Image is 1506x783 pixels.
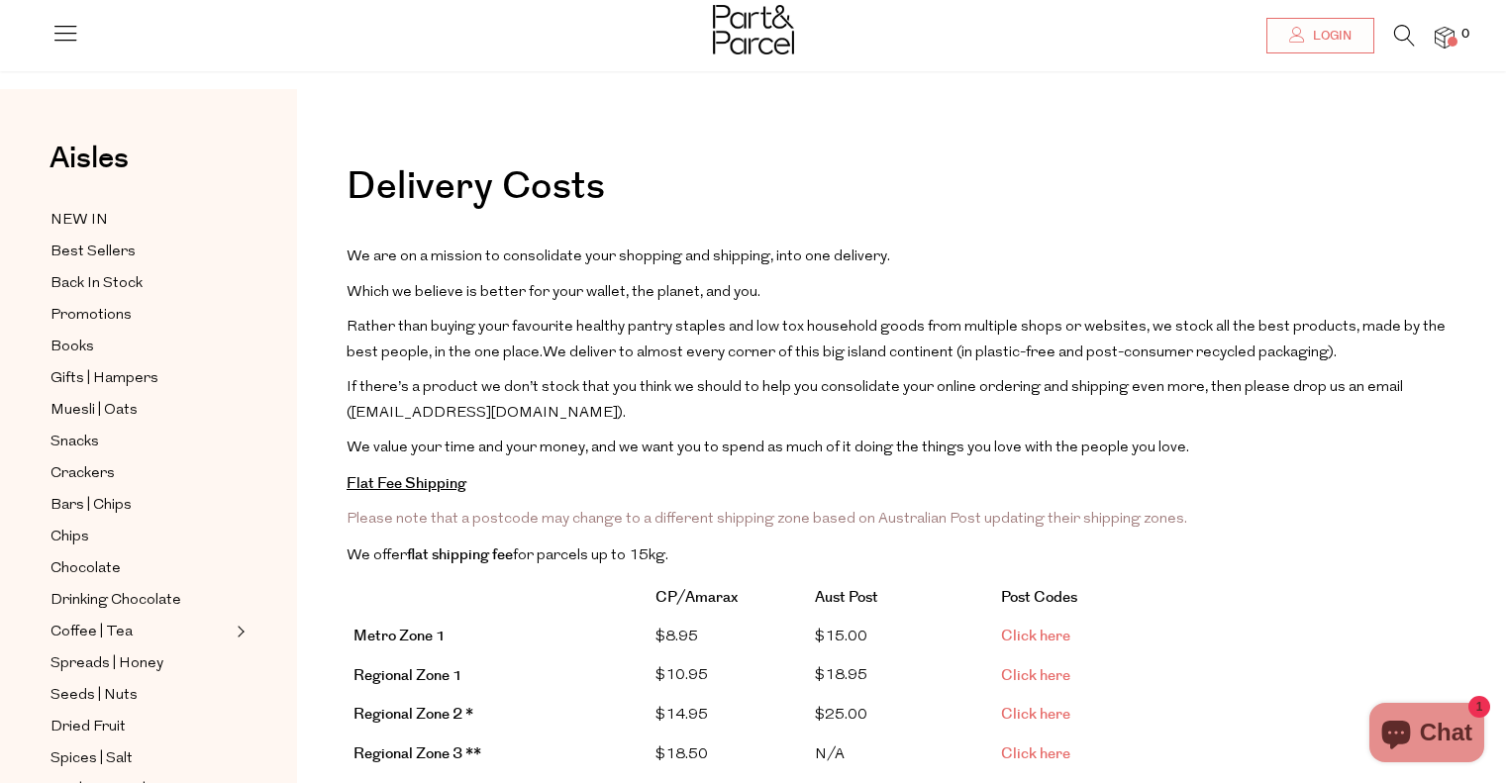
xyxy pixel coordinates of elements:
span: Spices | Salt [50,747,133,771]
a: Chocolate [50,556,231,581]
a: Spices | Salt [50,746,231,771]
img: Part&Parcel [713,5,794,54]
strong: Aust Post [815,587,878,608]
span: Rather than buying your favourite healthy pantry staples and low tox household goods from multipl... [347,320,1446,360]
span: Muesli | Oats [50,399,138,423]
span: Spreads | Honey [50,652,163,676]
a: Drinking Chocolate [50,588,231,613]
p: We deliver to almost every corner of this big island continent (in plastic-free and post-consumer... [347,315,1456,365]
span: If there’s a product we don’t stock that you think we should to help you consolidate your online ... [347,380,1403,421]
span: Gifts | Hampers [50,367,158,391]
span: Drinking Chocolate [50,589,181,613]
span: Crackers [50,462,115,486]
strong: Flat Fee Shipping [347,473,466,494]
span: Snacks [50,431,99,454]
td: $15.00 [808,618,995,657]
a: Gifts | Hampers [50,366,231,391]
span: Please note that a postcode may change to a different shipping zone based on Australian Post upda... [347,512,1187,527]
a: Muesli | Oats [50,398,231,423]
a: Back In Stock [50,271,231,296]
span: NEW IN [50,209,108,233]
a: Books [50,335,231,359]
span: Which we believe is better for your wallet, the planet, and you. [347,285,760,300]
span: Seeds | Nuts [50,684,138,708]
a: Login [1266,18,1374,53]
span: Login [1308,28,1352,45]
a: Click here [1001,665,1070,686]
a: Seeds | Nuts [50,683,231,708]
h1: Delivery Costs [347,168,1456,226]
a: NEW IN [50,208,231,233]
button: Expand/Collapse Coffee | Tea [232,620,246,643]
td: $10.95 [650,656,809,696]
b: Regional Zone 2 * [353,704,473,725]
span: Aisles [50,137,129,180]
span: Bars | Chips [50,494,132,518]
span: Dried Fruit [50,716,126,739]
a: Click here [1001,626,1070,646]
a: Snacks [50,430,231,454]
strong: CP/Amarax [655,587,738,608]
span: Chocolate [50,557,121,581]
span: We are on a mission to consolidate your shopping and shipping, into one delivery. [347,249,890,264]
td: $8.95 [650,618,809,657]
strong: Post Codes [1001,587,1077,608]
td: $25.00 [808,696,995,735]
a: Aisles [50,144,129,193]
span: Chips [50,526,89,549]
span: We offer for parcels up to 15kg. [347,548,668,563]
strong: Metro Zone 1 [353,626,446,646]
b: Regional Zone 3 ** [353,743,481,764]
a: Spreads | Honey [50,651,231,676]
span: Books [50,336,94,359]
span: Coffee | Tea [50,621,133,644]
span: 0 [1456,26,1474,44]
a: Click here [1001,704,1070,725]
a: Bars | Chips [50,493,231,518]
span: $18.50 [655,747,708,762]
strong: flat shipping fee [407,544,513,565]
inbox-online-store-chat: Shopify online store chat [1363,703,1490,767]
a: Chips [50,525,231,549]
a: Best Sellers [50,240,231,264]
b: Regional Zone 1 [353,665,462,686]
a: Promotions [50,303,231,328]
a: Crackers [50,461,231,486]
td: N/A [808,735,995,775]
td: $18.95 [808,656,995,696]
span: Back In Stock [50,272,143,296]
a: Dried Fruit [50,715,231,739]
a: 0 [1435,27,1455,48]
a: Coffee | Tea [50,620,231,644]
td: $14.95 [650,696,809,735]
span: Best Sellers [50,241,136,264]
span: Promotions [50,304,132,328]
span: We value your time and your money, and we want you to spend as much of it doing the things you lo... [347,440,1189,455]
a: Click here [1001,743,1070,764]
